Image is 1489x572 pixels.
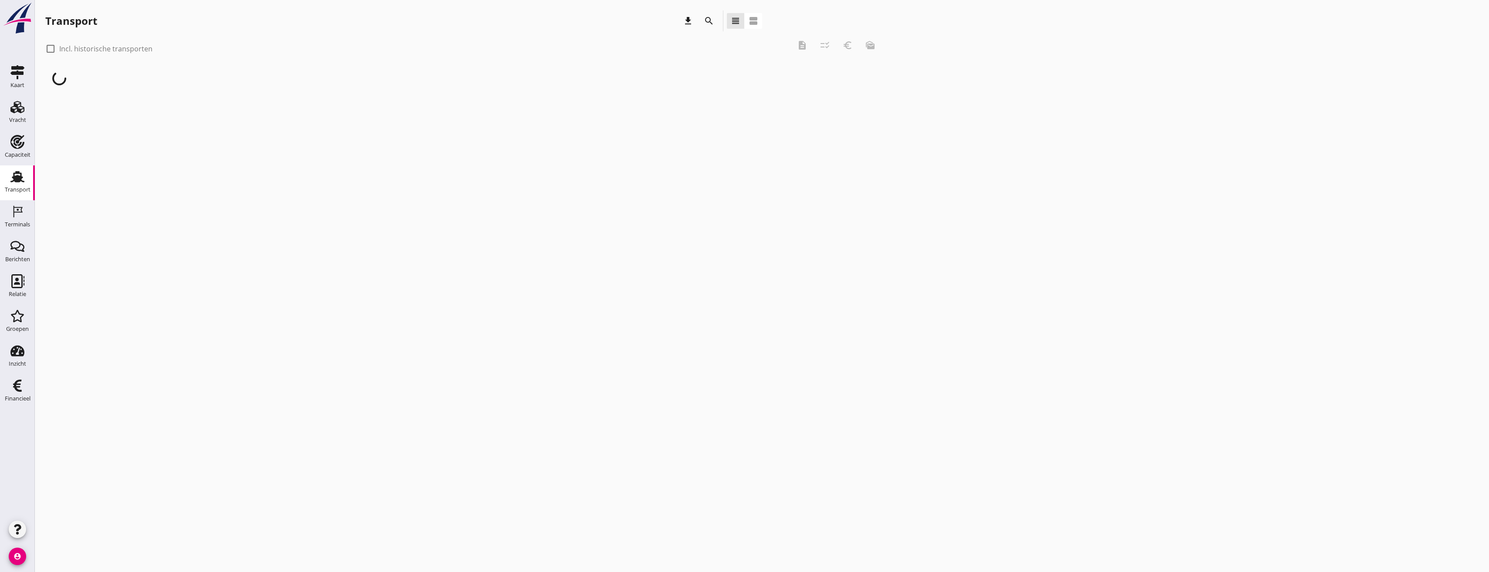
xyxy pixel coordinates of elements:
div: Berichten [5,256,30,262]
div: Transport [45,14,97,28]
div: Inzicht [9,361,26,367]
div: Terminals [5,222,30,227]
i: account_circle [9,548,26,565]
div: Relatie [9,291,26,297]
div: Kaart [10,82,24,88]
i: view_agenda [748,16,759,26]
div: Financieel [5,396,31,401]
label: Incl. historische transporten [59,44,153,53]
img: logo-small.a267ee39.svg [2,2,33,34]
i: download [683,16,693,26]
div: Groepen [6,326,29,332]
i: view_headline [730,16,741,26]
i: search [704,16,714,26]
div: Capaciteit [5,152,31,158]
div: Transport [5,187,31,192]
div: Vracht [9,117,26,123]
